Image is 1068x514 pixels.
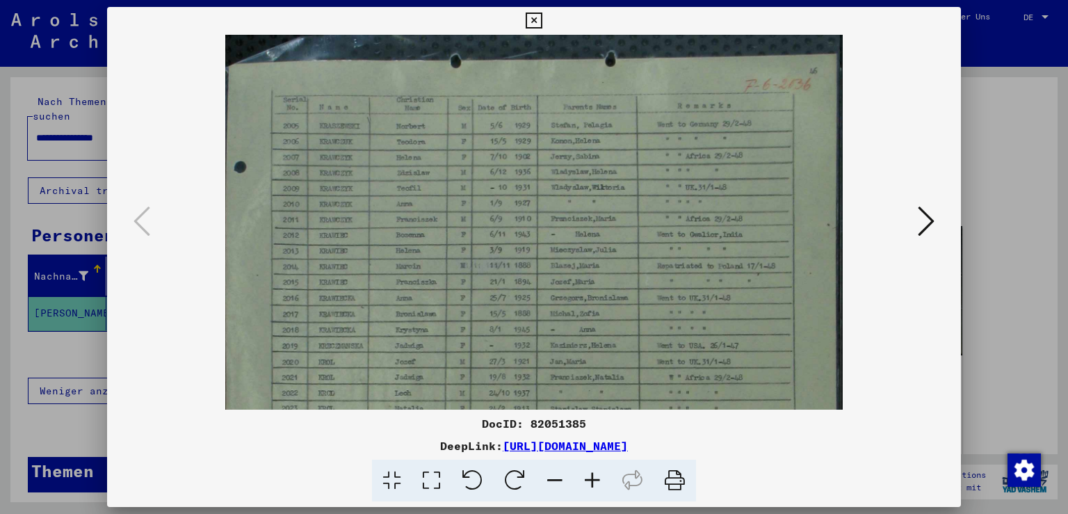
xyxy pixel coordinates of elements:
a: [URL][DOMAIN_NAME] [503,439,628,453]
div: DeepLink: [107,437,962,454]
div: DocID: 82051385 [107,415,962,432]
div: Zustimmung ändern [1007,453,1040,486]
img: Zustimmung ändern [1008,453,1041,487]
